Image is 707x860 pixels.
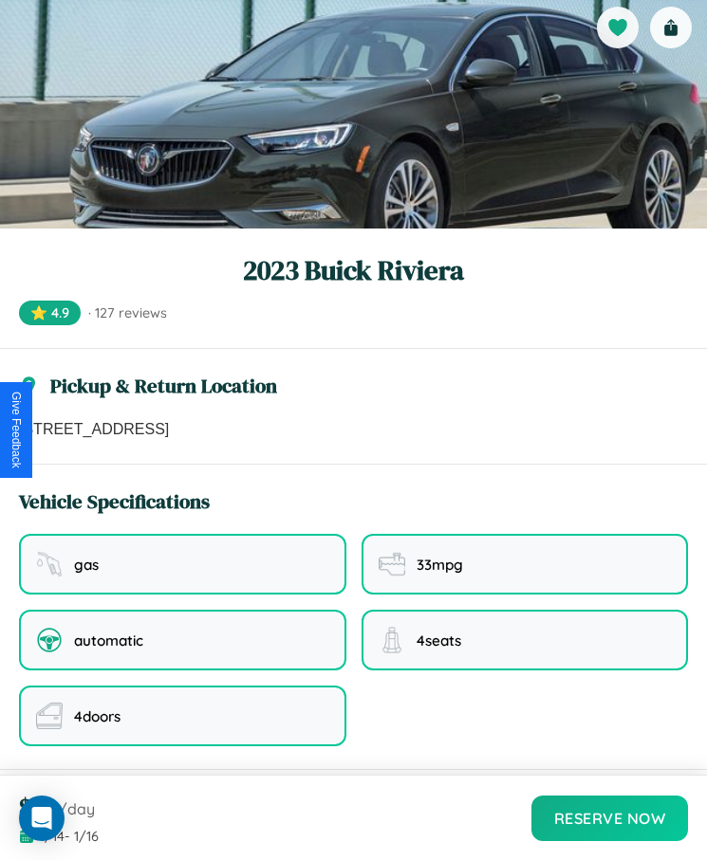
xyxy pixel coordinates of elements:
[19,251,688,289] h1: 2023 Buick Riviera
[379,551,405,577] img: fuel efficiency
[9,392,23,468] div: Give Feedback
[74,631,143,650] span: automatic
[19,791,55,822] span: $ 60
[40,828,99,845] span: 1 / 14 - 1 / 16
[19,487,210,515] h3: Vehicle Specifications
[417,631,461,650] span: 4 seats
[36,703,63,729] img: doors
[88,304,167,321] span: · 127 reviews
[36,551,63,577] img: fuel type
[417,556,463,574] span: 33 mpg
[50,372,277,399] h3: Pickup & Return Location
[74,707,121,725] span: 4 doors
[19,418,688,441] p: [STREET_ADDRESS]
[19,301,81,325] span: ⭐ 4.9
[74,556,99,574] span: gas
[379,627,405,653] img: seating
[59,799,95,818] span: /day
[19,796,65,841] div: Open Intercom Messenger
[531,796,689,841] button: Reserve Now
